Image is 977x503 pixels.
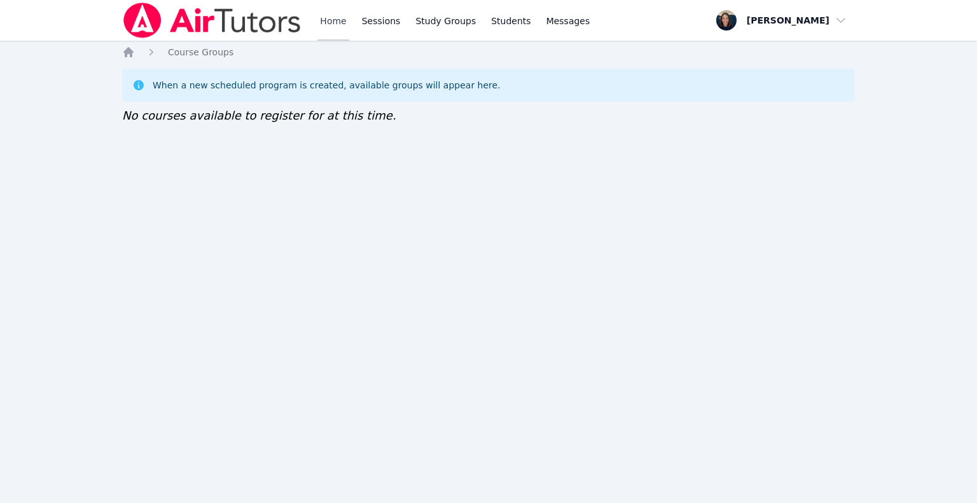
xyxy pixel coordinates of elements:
[168,46,233,59] a: Course Groups
[153,79,501,92] div: When a new scheduled program is created, available groups will appear here.
[546,15,590,27] span: Messages
[122,3,302,38] img: Air Tutors
[122,109,396,122] span: No courses available to register for at this time.
[122,46,855,59] nav: Breadcrumb
[168,47,233,57] span: Course Groups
